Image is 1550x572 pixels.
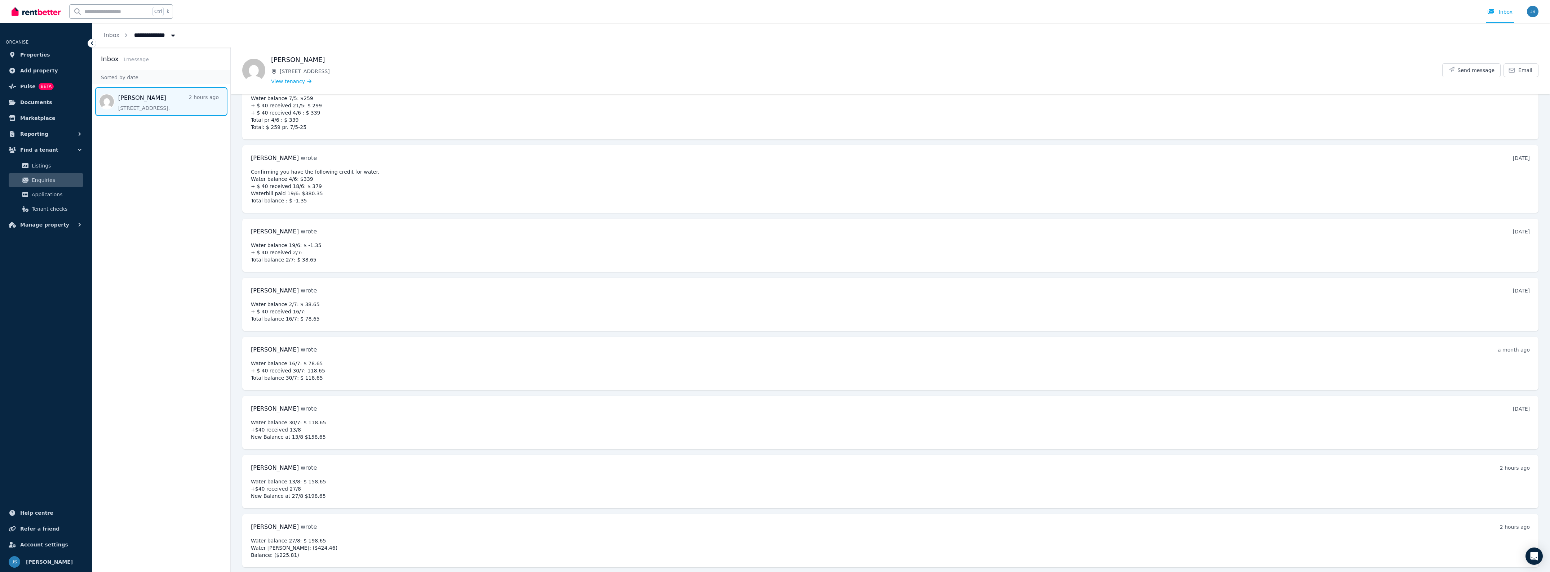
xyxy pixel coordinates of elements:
span: [PERSON_NAME] [251,464,299,471]
a: Inbox [104,32,120,39]
a: Applications [9,187,83,202]
pre: Water balance 30/7: $ 118.65 +$40 received 13/8 New Balance at 13/8 $158.65 [251,419,1530,441]
span: wrote [301,228,317,235]
pre: Water balance 19/6: $ -1.35 + $ 40 received 2/7: Total balance 2/7: $ 38.65 [251,242,1530,263]
span: Help centre [20,509,53,517]
span: [PERSON_NAME] [251,155,299,161]
a: Help centre [6,506,86,520]
a: Tenant checks [9,202,83,216]
pre: Confirming you have the following credit for water. Water balance 7/5: $259 + $ 40 received 21/5:... [251,88,1530,131]
a: Enquiries [9,173,83,187]
pre: Water balance 13/8: $ 158.65 +$40 received 27/8 New Balance at 27/8 $198.65 [251,478,1530,500]
a: Refer a friend [6,522,86,536]
span: Send message [1458,67,1495,74]
span: wrote [301,464,317,471]
a: View tenancy [271,78,311,85]
pre: Water balance 2/7: $ 38.65 + $ 40 received 16/7: Total balance 16/7: $ 78.65 [251,301,1530,322]
button: Send message [1443,64,1501,77]
button: Manage property [6,218,86,232]
a: Marketplace [6,111,86,125]
span: Email [1518,67,1532,74]
div: Inbox [1487,8,1513,15]
div: Open Intercom Messenger [1525,548,1543,565]
span: [PERSON_NAME] [26,558,73,566]
h2: Inbox [101,54,119,64]
span: Find a tenant [20,146,58,154]
pre: Confirming you have the following credit for water. Water balance 4/6: $339 + $ 40 received 18/6:... [251,168,1530,204]
span: [PERSON_NAME] [251,523,299,530]
span: wrote [301,287,317,294]
span: Documents [20,98,52,107]
img: Danielle Hamilton [242,59,265,82]
span: Manage property [20,220,69,229]
span: Pulse [20,82,36,91]
h1: [PERSON_NAME] [271,55,1442,65]
a: PulseBETA [6,79,86,94]
pre: Water balance 16/7: $ 78.65 + $ 40 received 30/7: 118.65 Total balance 30/7: $ 118.65 [251,360,1530,381]
span: Applications [32,190,80,199]
span: wrote [301,523,317,530]
span: Tenant checks [32,205,80,213]
span: Properties [20,50,50,59]
a: Account settings [6,537,86,552]
span: [PERSON_NAME] [251,346,299,353]
button: Find a tenant [6,143,86,157]
img: Jason Strange [1527,6,1538,17]
span: [STREET_ADDRESS] [280,68,1442,75]
span: k [167,9,169,14]
a: Email [1503,63,1538,77]
span: [PERSON_NAME] [251,287,299,294]
time: [DATE] [1513,288,1530,294]
span: Reporting [20,130,48,138]
a: Properties [6,48,86,62]
span: ORGANISE [6,40,28,45]
nav: Message list [92,84,230,119]
img: Jason Strange [9,556,20,568]
time: [DATE] [1513,406,1530,412]
time: 2 hours ago [1500,524,1530,530]
span: Add property [20,66,58,75]
time: 2 hours ago [1500,465,1530,471]
span: wrote [301,155,317,161]
span: Account settings [20,540,68,549]
a: [PERSON_NAME]2 hours ago[STREET_ADDRESS]. [118,94,219,112]
time: [DATE] [1513,229,1530,234]
img: RentBetter [12,6,61,17]
span: Refer a friend [20,524,59,533]
span: Marketplace [20,114,55,122]
span: [PERSON_NAME] [251,228,299,235]
span: Ctrl [152,7,164,16]
pre: Water balance 27/8: $ 198.65 Water [PERSON_NAME]: ($424.46) Balance: ($225.81) [251,537,1530,559]
span: BETA [39,83,54,90]
span: Listings [32,161,80,170]
span: Enquiries [32,176,80,184]
a: Documents [6,95,86,110]
span: wrote [301,346,317,353]
span: 1 message [123,57,149,62]
div: Sorted by date [92,71,230,84]
button: Reporting [6,127,86,141]
nav: Breadcrumb [92,23,188,48]
span: wrote [301,405,317,412]
span: View tenancy [271,78,305,85]
a: Listings [9,158,83,173]
span: [PERSON_NAME] [251,405,299,412]
a: Add property [6,63,86,78]
time: [DATE] [1513,155,1530,161]
time: a month ago [1498,347,1530,353]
